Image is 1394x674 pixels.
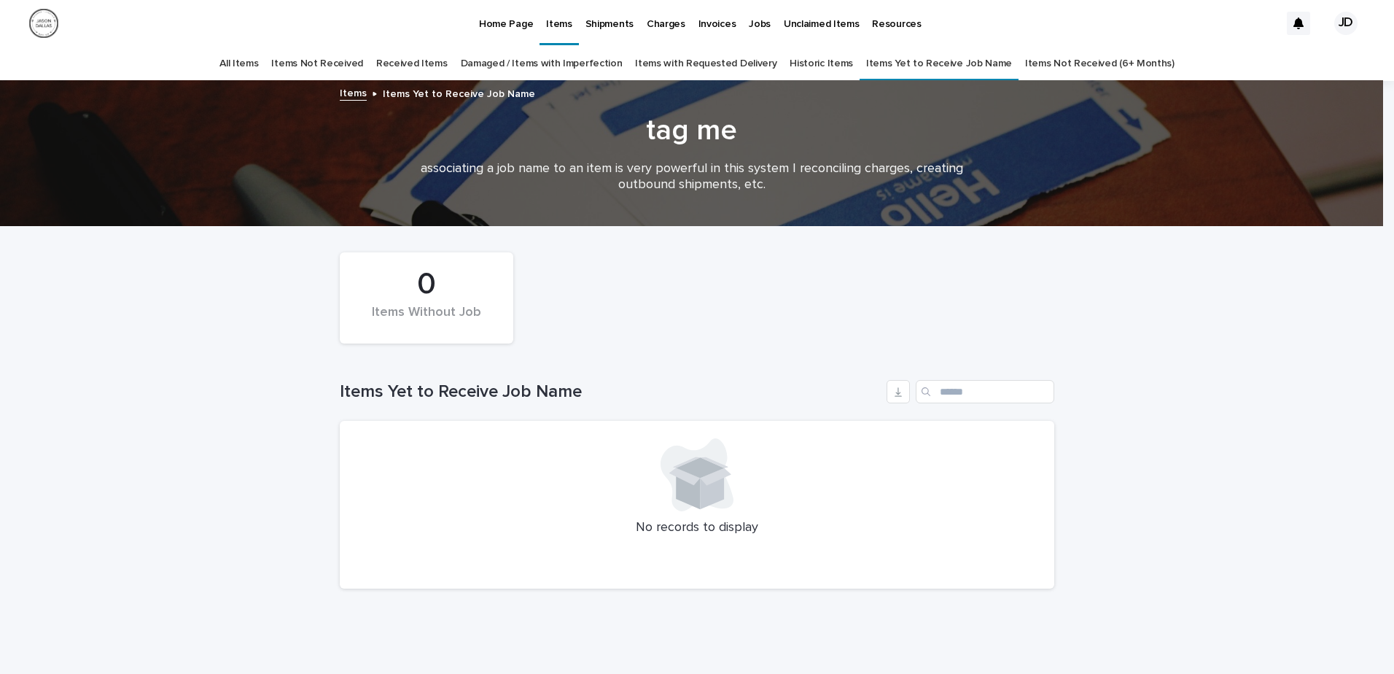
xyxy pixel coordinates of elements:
p: associating a job name to an item is very powerful in this system | reconciling charges, creating... [400,161,984,193]
div: Items Without Job [365,305,488,336]
a: Items Yet to Receive Job Name [866,47,1012,81]
a: All Items [219,47,258,81]
a: Historic Items [790,47,853,81]
a: Received Items [376,47,448,81]
a: Damaged / Items with Imperfection [461,47,623,81]
a: Items Not Received (6+ Months) [1025,47,1175,81]
div: JD [1334,12,1358,35]
a: Items [340,84,367,101]
h1: Items Yet to Receive Job Name [340,381,881,403]
a: Items with Requested Delivery [635,47,776,81]
img: lyc9r4S9RoRctaMw2IyGkQ9XO16AWC2Er7yCzVMvIZY [29,9,58,38]
a: Items Not Received [271,47,362,81]
div: 0 [365,266,488,303]
p: No records to display [357,520,1037,536]
input: Search [916,380,1054,403]
h1: tag me [335,113,1049,148]
p: Items Yet to Receive Job Name [383,85,535,101]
